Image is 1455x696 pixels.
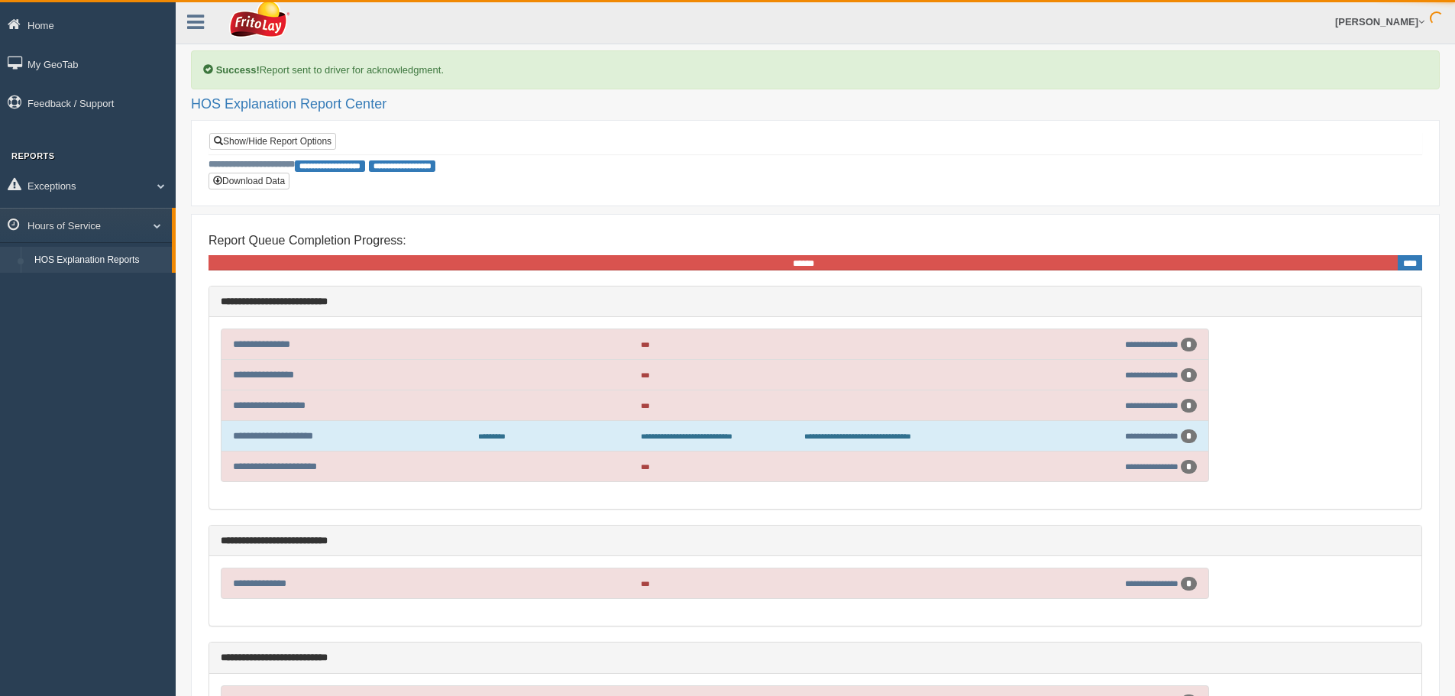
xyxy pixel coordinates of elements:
[191,50,1440,89] div: Report sent to driver for acknowledgment.
[191,97,1440,112] h2: HOS Explanation Report Center
[209,234,1422,248] h4: Report Queue Completion Progress:
[27,247,172,274] a: HOS Explanation Reports
[216,64,260,76] b: Success!
[209,133,336,150] a: Show/Hide Report Options
[209,173,289,189] button: Download Data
